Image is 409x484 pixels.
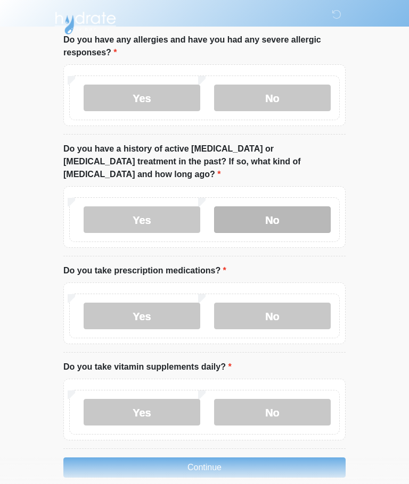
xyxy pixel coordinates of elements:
label: No [214,303,331,329]
label: Do you have a history of active [MEDICAL_DATA] or [MEDICAL_DATA] treatment in the past? If so, wh... [63,143,346,181]
label: Do you have any allergies and have you had any severe allergic responses? [63,34,346,59]
label: Yes [84,206,200,233]
label: No [214,85,331,111]
label: No [214,399,331,425]
label: Do you take vitamin supplements daily? [63,361,232,373]
label: Yes [84,85,200,111]
label: Do you take prescription medications? [63,264,226,277]
img: Hydrate IV Bar - Arcadia Logo [53,8,118,35]
label: Yes [84,303,200,329]
label: Yes [84,399,200,425]
label: No [214,206,331,233]
button: Continue [63,457,346,478]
